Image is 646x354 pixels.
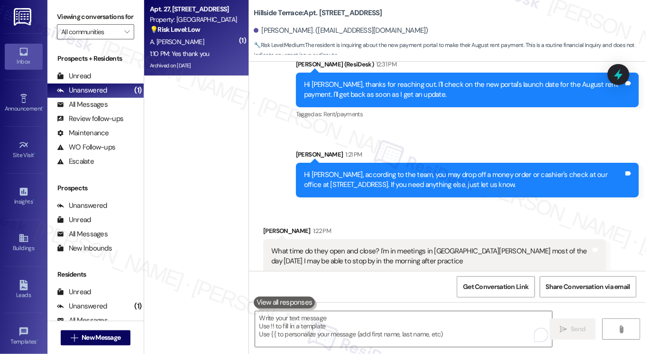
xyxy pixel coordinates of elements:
[37,337,38,344] span: •
[14,8,33,26] img: ResiDesk Logo
[5,277,43,303] a: Leads
[57,301,107,311] div: Unanswered
[296,149,639,163] div: [PERSON_NAME]
[132,83,144,98] div: (1)
[57,9,134,24] label: Viewing conversations for
[463,282,528,292] span: Get Conversation Link
[296,59,639,73] div: [PERSON_NAME] (ResiDesk)
[5,184,43,209] a: Insights •
[71,334,78,342] i: 
[150,49,210,58] div: 1:10 PM: Yes thank you
[304,170,624,190] div: Hi [PERSON_NAME], according to the team, you may drop off a money order or cashier's check at our...
[571,324,585,334] span: Send
[150,4,238,14] div: Apt. 27, [STREET_ADDRESS]
[47,270,144,279] div: Residents
[57,287,91,297] div: Unread
[5,230,43,256] a: Buildings
[540,276,637,298] button: Share Conversation via email
[254,26,428,36] div: [PERSON_NAME]. ([EMAIL_ADDRESS][DOMAIN_NAME])
[618,326,625,333] i: 
[57,201,107,211] div: Unanswered
[57,85,107,95] div: Unanswered
[255,311,552,347] textarea: To enrich screen reader interactions, please activate Accessibility in Grammarly extension settings
[374,59,397,69] div: 12:31 PM
[57,128,109,138] div: Maintenance
[254,40,646,61] span: : The resident is inquiring about the new payment portal to make their August rent payment. This ...
[271,246,591,267] div: What time do they open and close? I'm in meetings in [GEOGRAPHIC_DATA][PERSON_NAME] most of the d...
[132,299,144,314] div: (1)
[57,215,91,225] div: Unread
[57,71,91,81] div: Unread
[254,8,382,18] b: Hillside Terrace: Apt. [STREET_ADDRESS]
[33,197,34,204] span: •
[546,282,630,292] span: Share Conversation via email
[254,41,304,49] strong: 🔧 Risk Level: Medium
[57,157,94,167] div: Escalate
[47,54,144,64] div: Prospects + Residents
[323,110,363,118] span: Rent/payments
[5,44,43,69] a: Inbox
[150,37,204,46] span: A. [PERSON_NAME]
[61,330,131,345] button: New Message
[560,326,567,333] i: 
[124,28,129,36] i: 
[57,243,112,253] div: New Inbounds
[42,104,44,111] span: •
[5,324,43,349] a: Templates •
[34,150,36,157] span: •
[57,316,108,326] div: All Messages
[57,142,115,152] div: WO Follow-ups
[82,333,120,343] span: New Message
[311,226,331,236] div: 1:22 PM
[150,15,238,25] div: Property: [GEOGRAPHIC_DATA]
[263,226,606,239] div: [PERSON_NAME]
[457,276,535,298] button: Get Conversation Link
[57,114,123,124] div: Review follow-ups
[550,318,596,340] button: Send
[296,107,639,121] div: Tagged as:
[57,100,108,110] div: All Messages
[5,137,43,163] a: Site Visit •
[61,24,119,39] input: All communities
[304,80,624,100] div: Hi [PERSON_NAME], thanks for reaching out. I'll check on the new portal's launch date for the Aug...
[47,183,144,193] div: Prospects
[57,229,108,239] div: All Messages
[343,149,362,159] div: 1:21 PM
[149,60,239,72] div: Archived on [DATE]
[150,25,200,34] strong: 💡 Risk Level: Low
